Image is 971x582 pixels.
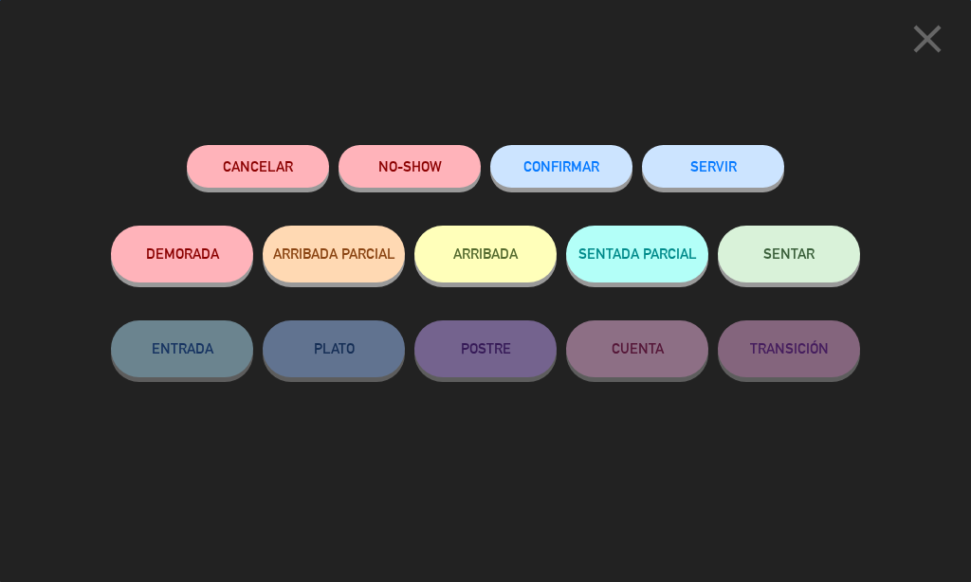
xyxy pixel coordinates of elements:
span: SENTAR [763,246,815,262]
button: TRANSICIÓN [718,320,860,377]
button: PLATO [263,320,405,377]
button: close [898,14,957,70]
i: close [904,15,951,63]
span: CONFIRMAR [523,158,599,174]
button: DEMORADA [111,226,253,282]
button: ARRIBADA [414,226,557,282]
button: SENTADA PARCIAL [566,226,708,282]
button: SENTAR [718,226,860,282]
button: ARRIBADA PARCIAL [263,226,405,282]
button: NO-SHOW [339,145,481,188]
span: ARRIBADA PARCIAL [273,246,395,262]
button: SERVIR [642,145,784,188]
button: ENTRADA [111,320,253,377]
button: CONFIRMAR [490,145,632,188]
button: POSTRE [414,320,557,377]
button: CUENTA [566,320,708,377]
button: Cancelar [187,145,329,188]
